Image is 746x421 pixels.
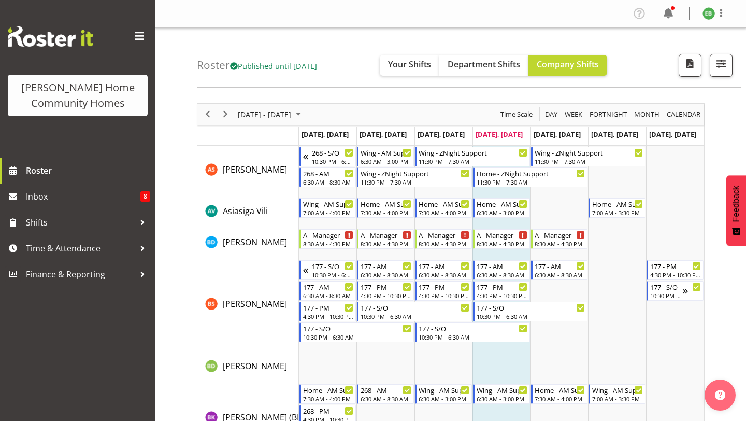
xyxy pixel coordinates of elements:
span: calendar [666,108,701,121]
div: 6:30 AM - 8:30 AM [361,395,411,403]
div: 10:30 PM - 6:30 AM [419,333,527,341]
div: 7:00 AM - 4:00 PM [303,208,354,217]
span: 8 [140,191,150,202]
button: Download a PDF of the roster according to the set date range. [679,54,701,77]
div: 268 - S/O [312,147,354,158]
div: 4:30 PM - 10:30 PM [361,291,411,300]
span: [DATE], [DATE] [476,130,523,139]
div: 11:30 PM - 7:30 AM [419,157,527,165]
div: 177 - AM [419,261,469,271]
div: Billie Sothern"s event - 177 - AM Begin From Wednesday, October 8, 2025 at 6:30:00 AM GMT+13:00 E... [415,260,472,280]
div: 8:30 AM - 4:30 PM [303,240,354,248]
td: Billie-Rose Dunlop resource [197,352,299,383]
div: A - Manager [419,230,469,240]
div: Barbara Dunlop"s event - A - Manager Begin From Thursday, October 9, 2025 at 8:30:00 AM GMT+13:00... [473,229,530,249]
div: 11:30 PM - 7:30 AM [535,157,643,165]
span: Month [633,108,661,121]
div: 177 - AM [535,261,585,271]
button: Previous [201,108,215,121]
div: Brijesh (BK) Kachhadiya"s event - Home - AM Support 3 Begin From Friday, October 10, 2025 at 7:30... [531,384,588,404]
span: Time Scale [499,108,534,121]
div: Wing - AM Support 1 [361,147,411,158]
div: 177 - S/O [419,323,527,333]
div: 11:30 PM - 7:30 AM [361,178,469,186]
div: 177 - AM [361,261,411,271]
div: 8:30 AM - 4:30 PM [535,240,585,248]
div: Arshdeep Singh"s event - Wing - ZNight Support Begin From Friday, October 10, 2025 at 11:30:00 PM... [531,147,646,166]
div: Billie Sothern"s event - 177 - S/O Begin From Tuesday, October 7, 2025 at 10:30:00 PM GMT+13:00 E... [357,302,472,321]
div: Asiasiga Vili"s event - Home - AM Support 3 Begin From Tuesday, October 7, 2025 at 7:30:00 AM GMT... [357,198,414,218]
div: Arshdeep Singh"s event - Wing - AM Support 1 Begin From Tuesday, October 7, 2025 at 6:30:00 AM GM... [357,147,414,166]
div: 6:30 AM - 3:00 PM [361,157,411,165]
span: Feedback [731,186,741,222]
span: [DATE], [DATE] [360,130,407,139]
div: [PERSON_NAME] Home Community Homes [18,80,137,111]
img: Rosterit website logo [8,26,93,47]
div: Billie Sothern"s event - 177 - S/O Begin From Wednesday, October 8, 2025 at 10:30:00 PM GMT+13:00... [415,322,530,342]
div: Home - AM Support 3 [419,199,469,209]
div: 4:30 PM - 10:30 PM [650,271,701,279]
span: Time & Attendance [26,241,135,256]
div: Home - ZNight Support [477,168,585,178]
a: [PERSON_NAME] [223,298,287,310]
div: A - Manager [477,230,527,240]
div: 11:30 PM - 7:30 AM [477,178,585,186]
div: 6:30 AM - 8:30 AM [535,271,585,279]
div: 177 - PM [650,261,701,271]
div: Brijesh (BK) Kachhadiya"s event - 268 - AM Begin From Tuesday, October 7, 2025 at 6:30:00 AM GMT+... [357,384,414,404]
span: Your Shifts [388,59,431,70]
div: 7:30 AM - 4:00 PM [303,395,354,403]
div: Brijesh (BK) Kachhadiya"s event - Home - AM Support 3 Begin From Monday, October 6, 2025 at 7:30:... [299,384,356,404]
button: Timeline Day [543,108,559,121]
div: 10:30 PM - 6:30 AM [361,312,469,320]
button: Fortnight [588,108,629,121]
div: 177 - PM [361,282,411,292]
div: Home - AM Support 3 [361,199,411,209]
div: 177 - S/O [312,261,354,271]
span: [DATE] - [DATE] [237,108,292,121]
div: October 06 - 12, 2025 [234,104,307,125]
div: 177 - AM [477,261,527,271]
div: Billie Sothern"s event - 177 - PM Begin From Tuesday, October 7, 2025 at 4:30:00 PM GMT+13:00 End... [357,281,414,301]
div: Arshdeep Singh"s event - Wing - ZNight Support Begin From Wednesday, October 8, 2025 at 11:30:00 ... [415,147,530,166]
button: Department Shifts [439,55,528,76]
td: Billie Sothern resource [197,259,299,352]
div: 177 - PM [419,282,469,292]
div: 8:30 AM - 4:30 PM [477,240,527,248]
span: Fortnight [589,108,628,121]
div: Billie Sothern"s event - 177 - PM Begin From Thursday, October 9, 2025 at 4:30:00 PM GMT+13:00 En... [473,281,530,301]
div: 6:30 AM - 8:30 AM [303,291,354,300]
div: Billie Sothern"s event - 177 - S/O Begin From Sunday, October 5, 2025 at 10:30:00 PM GMT+13:00 En... [299,260,356,280]
div: 7:30 AM - 4:00 PM [535,395,585,403]
div: 268 - AM [303,168,354,178]
div: previous period [199,104,217,125]
div: Arshdeep Singh"s event - Home - ZNight Support Begin From Thursday, October 9, 2025 at 11:30:00 P... [473,167,588,187]
div: Barbara Dunlop"s event - A - Manager Begin From Wednesday, October 8, 2025 at 8:30:00 AM GMT+13:0... [415,229,472,249]
a: Asiasiga Vili [223,205,268,217]
div: 177 - S/O [477,302,585,313]
div: Barbara Dunlop"s event - A - Manager Begin From Friday, October 10, 2025 at 8:30:00 AM GMT+13:00 ... [531,229,588,249]
div: 10:30 PM - 6:30 AM [312,157,354,165]
div: next period [217,104,234,125]
div: 6:30 AM - 8:30 AM [361,271,411,279]
span: [DATE], [DATE] [418,130,465,139]
div: 10:30 PM - 6:30 AM [477,312,585,320]
button: October 2025 [236,108,306,121]
div: 7:30 AM - 4:00 PM [419,208,469,217]
span: [DATE], [DATE] [302,130,349,139]
div: Billie Sothern"s event - 177 - PM Begin From Sunday, October 12, 2025 at 4:30:00 PM GMT+13:00 End... [647,260,704,280]
a: [PERSON_NAME] [223,360,287,372]
div: Brijesh (BK) Kachhadiya"s event - Wing - AM Support 1 Begin From Wednesday, October 8, 2025 at 6:... [415,384,472,404]
button: Feedback - Show survey [726,175,746,246]
div: Arshdeep Singh"s event - 268 - AM Begin From Monday, October 6, 2025 at 6:30:00 AM GMT+13:00 Ends... [299,167,356,187]
a: [PERSON_NAME] [223,163,287,176]
button: Your Shifts [380,55,439,76]
span: Roster [26,163,150,178]
td: Barbara Dunlop resource [197,228,299,259]
div: 177 - S/O [361,302,469,313]
div: Billie Sothern"s event - 177 - S/O Begin From Sunday, October 12, 2025 at 10:30:00 PM GMT+13:00 E... [647,281,704,301]
button: Timeline Month [633,108,662,121]
div: Asiasiga Vili"s event - Home - AM Support 3 Begin From Wednesday, October 8, 2025 at 7:30:00 AM G... [415,198,472,218]
div: Asiasiga Vili"s event - Home - AM Support 1 Begin From Saturday, October 11, 2025 at 7:00:00 AM G... [589,198,645,218]
h4: Roster [197,59,317,71]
